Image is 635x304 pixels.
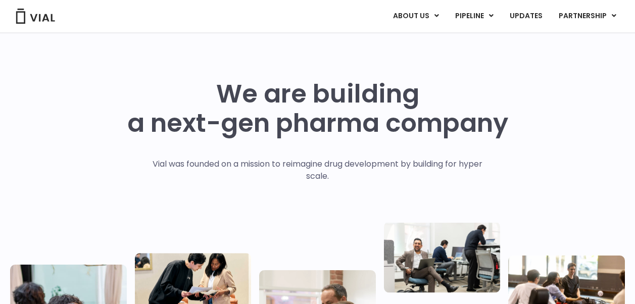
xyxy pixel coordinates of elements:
h1: We are building a next-gen pharma company [127,79,508,138]
a: PIPELINEMenu Toggle [447,8,501,25]
p: Vial was founded on a mission to reimagine drug development by building for hyper scale. [142,158,493,182]
a: ABOUT USMenu Toggle [385,8,447,25]
img: Vial Logo [15,9,56,24]
a: UPDATES [502,8,550,25]
img: Three people working in an office [384,222,501,292]
a: PARTNERSHIPMenu Toggle [551,8,624,25]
